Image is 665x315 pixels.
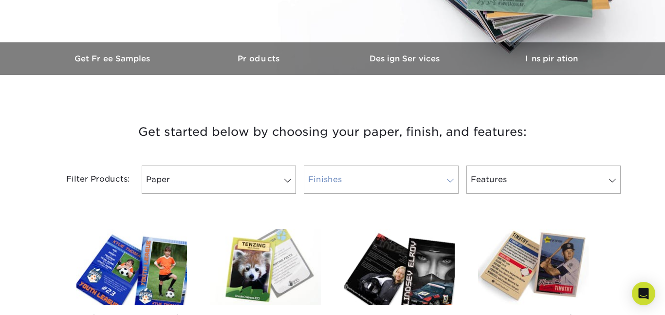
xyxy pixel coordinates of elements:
h3: Products [186,54,332,63]
div: Filter Products: [40,166,138,194]
h3: Get started below by choosing your paper, finish, and features: [48,110,617,154]
img: Glossy UV Coated Trading Cards [76,229,187,305]
div: Open Intercom Messenger [632,282,655,305]
a: Design Services [332,42,479,75]
a: Get Free Samples [40,42,186,75]
h3: Get Free Samples [40,54,186,63]
a: Inspiration [479,42,625,75]
h3: Design Services [332,54,479,63]
a: Products [186,42,332,75]
a: Paper [142,166,296,194]
img: 18PT C1S Trading Cards [210,229,321,305]
img: 14PT Uncoated Trading Cards [478,229,589,305]
a: Finishes [304,166,458,194]
img: Matte Trading Cards [344,229,455,305]
a: Features [466,166,621,194]
h3: Inspiration [479,54,625,63]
